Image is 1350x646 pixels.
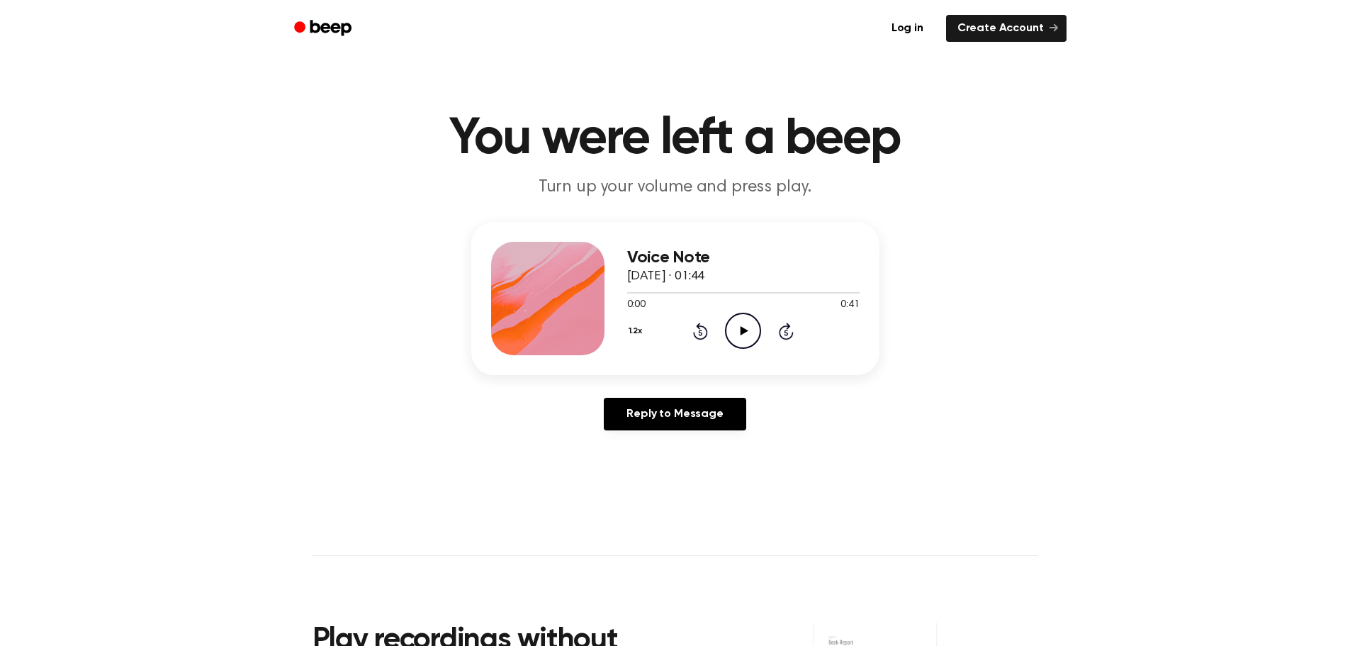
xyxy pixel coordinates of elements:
span: 0:41 [840,298,859,313]
a: Reply to Message [604,398,746,430]
p: Turn up your volume and press play. [403,176,947,199]
button: 1.2x [627,319,648,343]
h3: Voice Note [627,248,860,267]
a: Beep [284,15,364,43]
h1: You were left a beep [313,113,1038,165]
a: Log in [877,12,938,45]
span: 0:00 [627,298,646,313]
span: [DATE] · 01:44 [627,270,705,283]
a: Create Account [946,15,1067,42]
